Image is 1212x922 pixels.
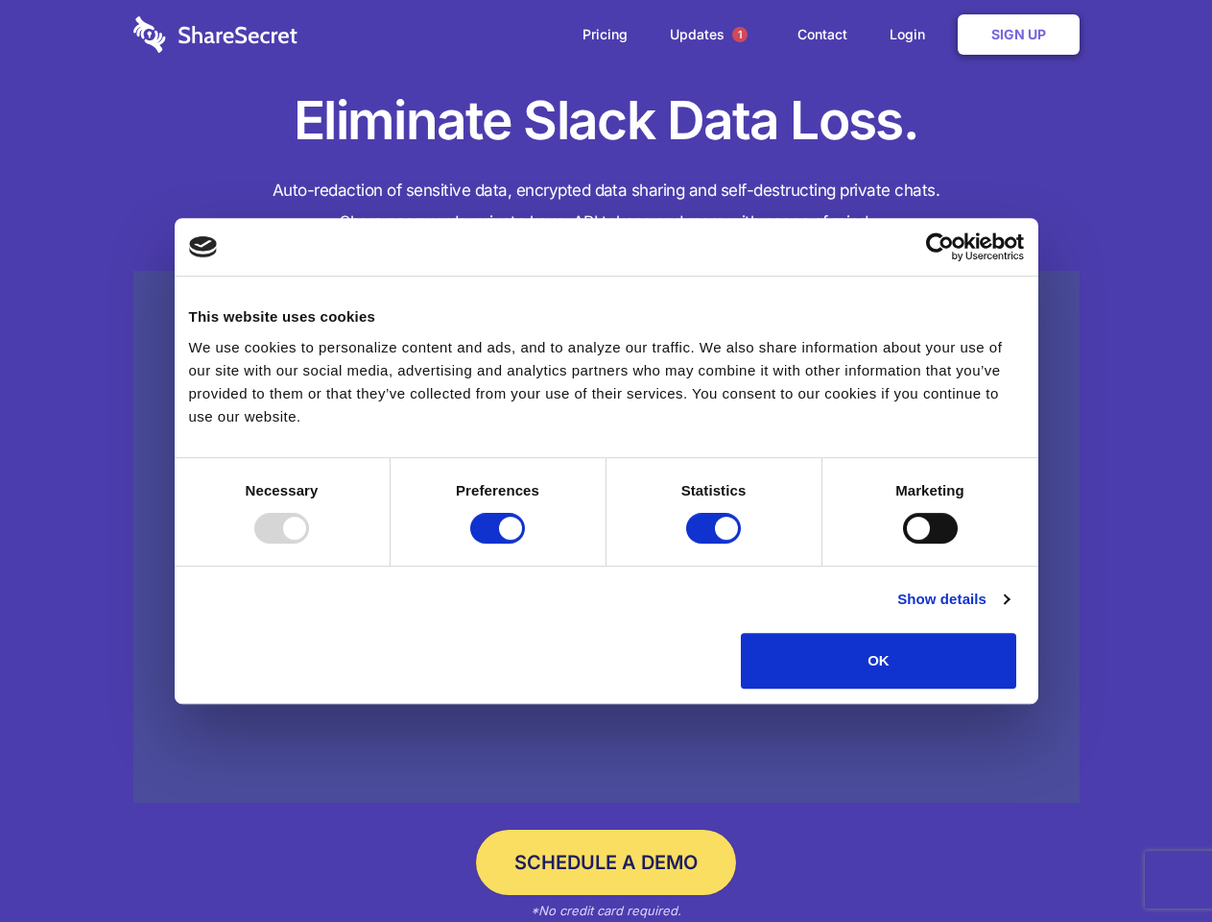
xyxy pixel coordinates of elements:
strong: Statistics [681,482,747,498]
h1: Eliminate Slack Data Loss. [133,86,1080,156]
h4: Auto-redaction of sensitive data, encrypted data sharing and self-destructing private chats. Shar... [133,175,1080,238]
a: Sign Up [958,14,1080,55]
button: OK [741,633,1016,689]
img: logo-wordmark-white-trans-d4663122ce5f474addd5e946df7df03e33cb6a1c49d2221995e7729f52c070b2.svg [133,16,297,53]
div: We use cookies to personalize content and ads, and to analyze our traffic. We also share informat... [189,336,1024,428]
strong: Necessary [246,482,319,498]
a: Schedule a Demo [476,830,736,895]
span: 1 [732,27,748,42]
strong: Marketing [895,482,964,498]
a: Show details [897,588,1009,611]
a: Usercentrics Cookiebot - opens in a new window [856,232,1024,261]
em: *No credit card required. [531,903,681,918]
a: Contact [778,5,867,64]
strong: Preferences [456,482,539,498]
img: logo [189,236,218,257]
a: Login [870,5,954,64]
div: This website uses cookies [189,305,1024,328]
a: Wistia video thumbnail [133,271,1080,804]
a: Pricing [563,5,647,64]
